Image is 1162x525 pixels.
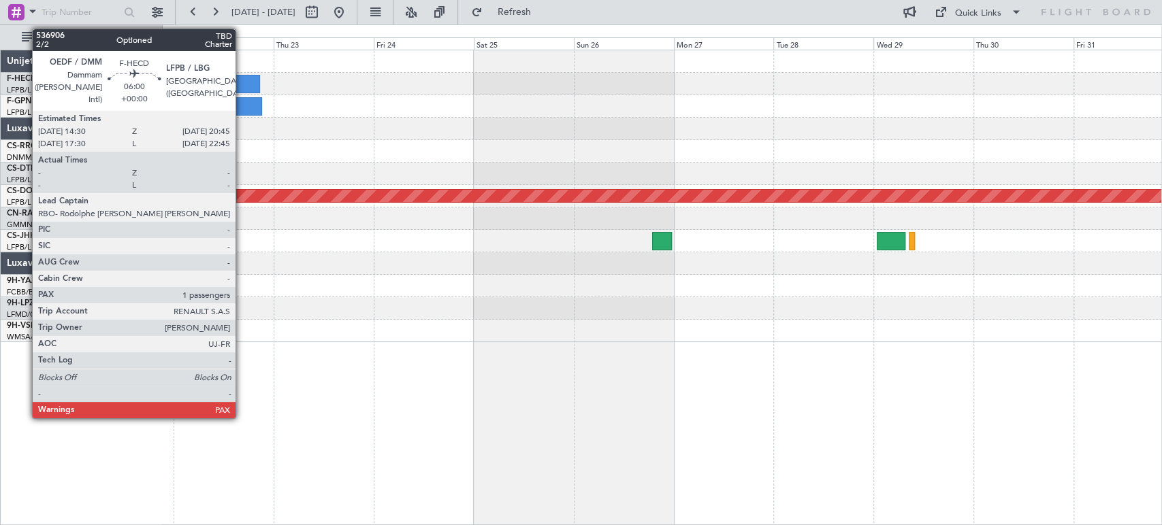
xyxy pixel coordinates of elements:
[7,175,42,185] a: LFPB/LBG
[7,165,36,173] span: CS-DTR
[7,142,87,150] a: CS-RRCFalcon 900LX
[7,232,36,240] span: CS-JHH
[42,2,120,22] input: Trip Number
[773,37,873,50] div: Tue 28
[574,37,674,50] div: Sun 26
[7,299,34,307] span: 9H-LPZ
[7,209,39,218] span: CN-RAK
[955,7,1001,20] div: Quick Links
[465,1,547,23] button: Refresh
[7,97,88,105] a: F-GPNJFalcon 900EX
[7,75,37,83] span: F-HECD
[873,37,973,50] div: Wed 29
[374,37,474,50] div: Fri 24
[674,37,774,50] div: Mon 27
[231,6,295,18] span: [DATE] - [DATE]
[485,7,543,17] span: Refresh
[7,187,39,195] span: CS-DOU
[7,277,37,285] span: 9H-YAA
[7,242,42,252] a: LFPB/LBG
[973,37,1074,50] div: Thu 30
[174,37,274,50] div: Wed 22
[165,27,188,39] div: [DATE]
[7,277,84,285] a: 9H-YAAGlobal 5000
[7,332,47,342] a: WMSA/SZB
[7,75,74,83] a: F-HECDFalcon 7X
[474,37,574,50] div: Sat 25
[7,197,42,207] a: LFPB/LBG
[7,97,36,105] span: F-GPNJ
[7,187,85,195] a: CS-DOUGlobal 6500
[7,85,42,95] a: LFPB/LBG
[35,33,144,42] span: All Aircraft
[928,1,1029,23] button: Quick Links
[274,37,374,50] div: Thu 23
[7,209,85,218] a: CN-RAKGlobal 6000
[7,142,36,150] span: CS-RRC
[7,220,54,230] a: GMMN/CMN
[7,309,46,320] a: LFMD/CEQ
[7,287,43,297] a: FCBB/BZV
[7,107,42,118] a: LFPB/LBG
[7,232,82,240] a: CS-JHHGlobal 6000
[7,322,40,330] span: 9H-VSLK
[15,27,148,48] button: All Aircraft
[7,152,49,163] a: DNMM/LOS
[7,322,78,330] a: 9H-VSLKFalcon 7X
[7,165,82,173] a: CS-DTRFalcon 2000
[7,299,78,307] a: 9H-LPZLegacy 500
